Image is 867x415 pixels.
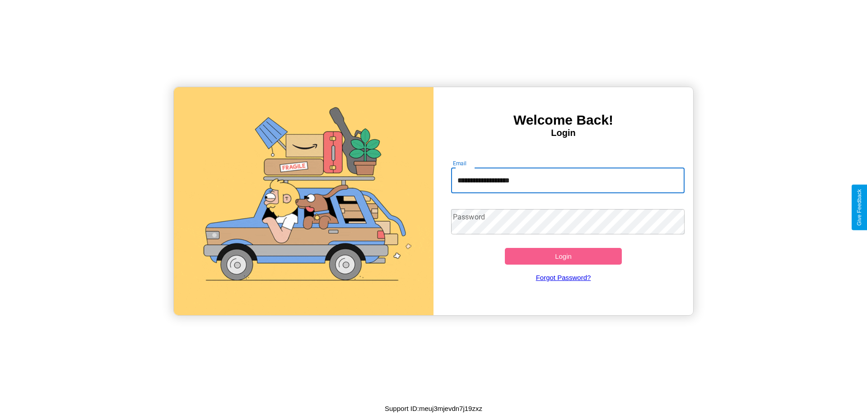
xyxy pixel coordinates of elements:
a: Forgot Password? [447,265,681,290]
div: Give Feedback [856,189,862,226]
h4: Login [433,128,693,138]
h3: Welcome Back! [433,112,693,128]
button: Login [505,248,622,265]
p: Support ID: meuj3mjevdn7j19zxz [385,402,482,415]
label: Email [453,159,467,167]
img: gif [174,87,433,315]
